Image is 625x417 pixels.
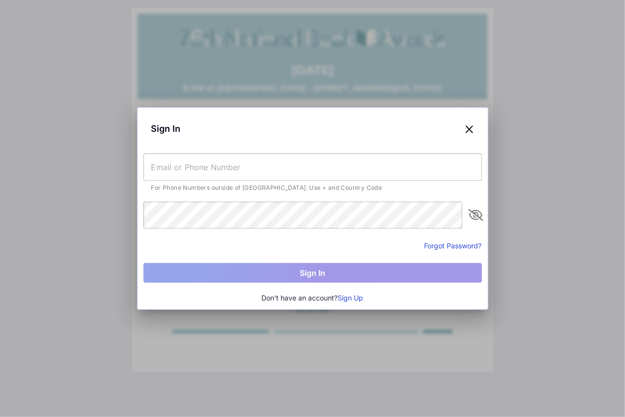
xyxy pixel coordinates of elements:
span: Sign In [151,122,181,135]
button: Sign In [143,263,482,283]
i: appended action [470,209,482,221]
button: Sign Up [338,293,364,303]
div: For Phone Numbers outside of [GEOGRAPHIC_DATA]: Use + and Country Code [151,185,474,191]
button: Forgot Password? [425,240,482,251]
input: Email or Phone Number [143,153,482,181]
div: Don't have an account? [143,293,482,303]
